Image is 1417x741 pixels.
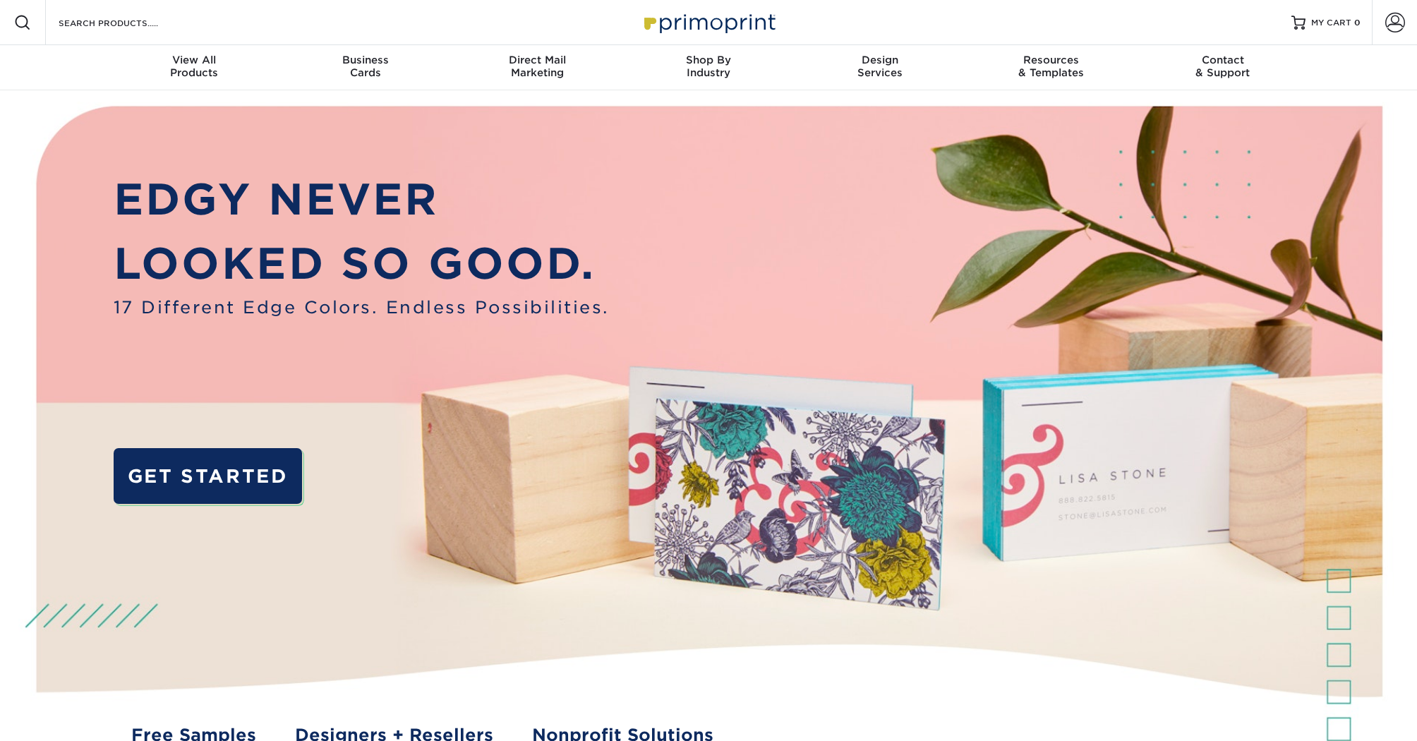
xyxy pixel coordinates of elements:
a: View AllProducts [109,45,280,90]
div: Cards [280,54,452,79]
span: Shop By [623,54,795,66]
span: MY CART [1311,17,1351,29]
a: DesignServices [794,45,965,90]
span: 0 [1354,18,1361,28]
img: Primoprint [638,7,779,37]
a: Shop ByIndustry [623,45,795,90]
span: Business [280,54,452,66]
input: SEARCH PRODUCTS..... [57,14,195,31]
a: GET STARTED [114,448,302,504]
div: Marketing [452,54,623,79]
div: & Support [1137,54,1308,79]
span: Contact [1137,54,1308,66]
span: 17 Different Edge Colors. Endless Possibilities. [114,295,610,320]
a: Contact& Support [1137,45,1308,90]
a: Direct MailMarketing [452,45,623,90]
span: Resources [965,54,1137,66]
span: Direct Mail [452,54,623,66]
div: Industry [623,54,795,79]
a: Resources& Templates [965,45,1137,90]
p: LOOKED SO GOOD. [114,231,610,295]
span: Design [794,54,965,66]
span: View All [109,54,280,66]
div: Services [794,54,965,79]
div: Products [109,54,280,79]
div: & Templates [965,54,1137,79]
a: BusinessCards [280,45,452,90]
p: EDGY NEVER [114,167,610,231]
